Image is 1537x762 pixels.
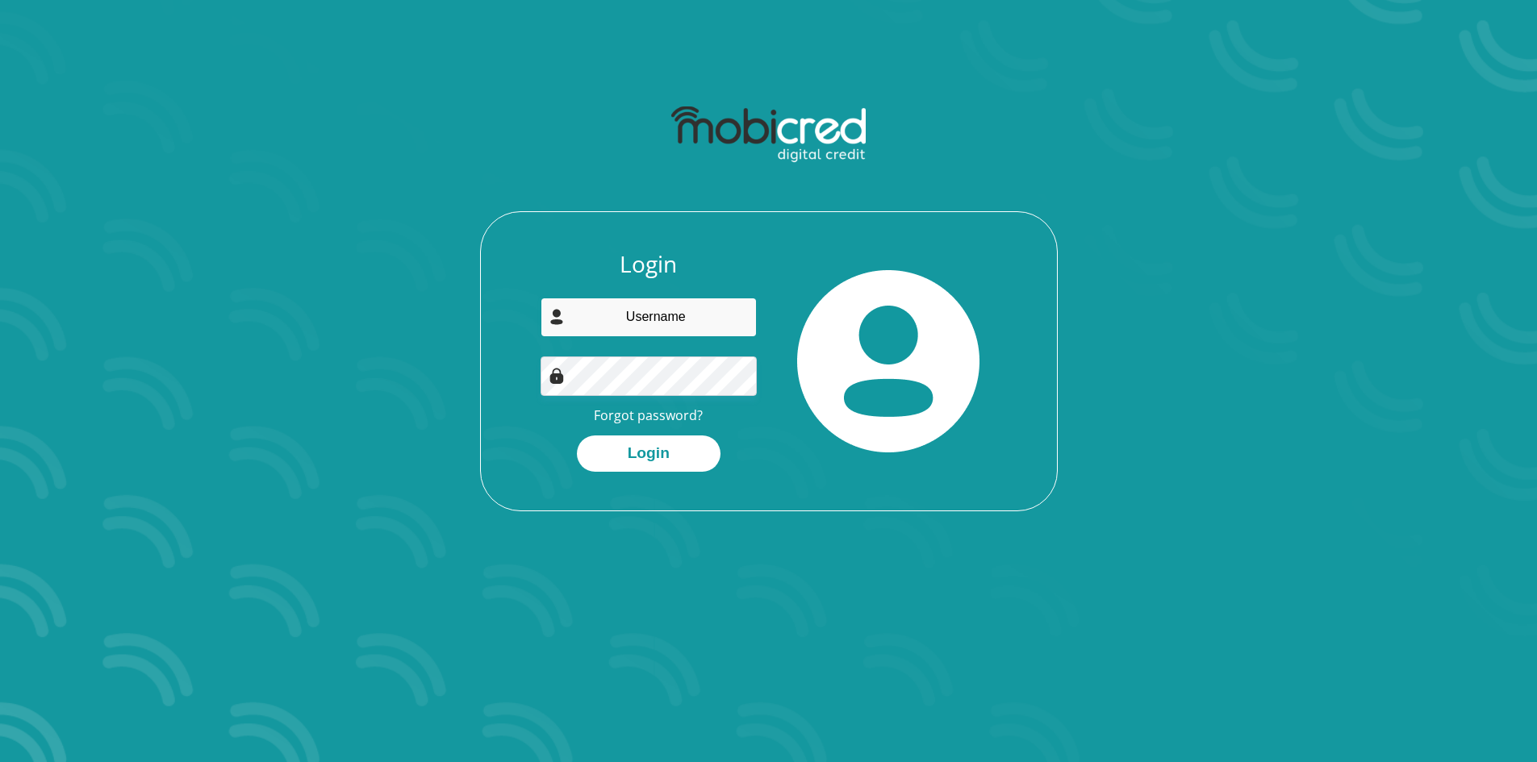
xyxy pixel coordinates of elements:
button: Login [577,435,720,472]
h3: Login [541,251,757,278]
img: mobicred logo [671,106,866,163]
img: user-icon image [549,309,565,325]
input: Username [541,298,757,337]
a: Forgot password? [594,406,703,424]
img: Image [549,368,565,384]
